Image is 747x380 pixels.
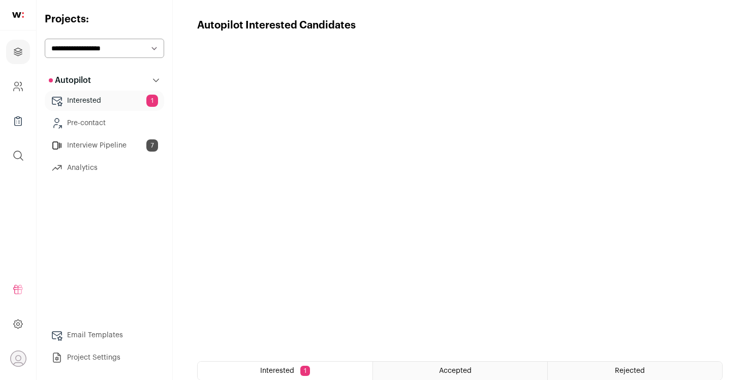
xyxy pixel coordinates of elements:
img: wellfound-shorthand-0d5821cbd27db2630d0214b213865d53afaa358527fdda9d0ea32b1df1b89c2c.svg [12,12,24,18]
iframe: Autopilot Interested [197,33,723,349]
a: Accepted [373,362,547,380]
a: Email Templates [45,325,164,345]
button: Open dropdown [10,350,26,367]
a: Interview Pipeline7 [45,135,164,156]
a: Company Lists [6,109,30,133]
h1: Autopilot Interested Candidates [197,18,356,33]
a: Project Settings [45,347,164,368]
span: 1 [146,95,158,107]
a: Analytics [45,158,164,178]
span: Accepted [439,367,472,374]
p: Autopilot [49,74,91,86]
button: Autopilot [45,70,164,91]
a: Projects [6,40,30,64]
a: Interested1 [45,91,164,111]
a: Pre-contact [45,113,164,133]
a: Rejected [548,362,722,380]
span: 7 [146,139,158,152]
h2: Projects: [45,12,164,26]
a: Company and ATS Settings [6,74,30,99]
span: 1 [300,366,310,376]
span: Interested [260,367,294,374]
span: Rejected [615,367,645,374]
